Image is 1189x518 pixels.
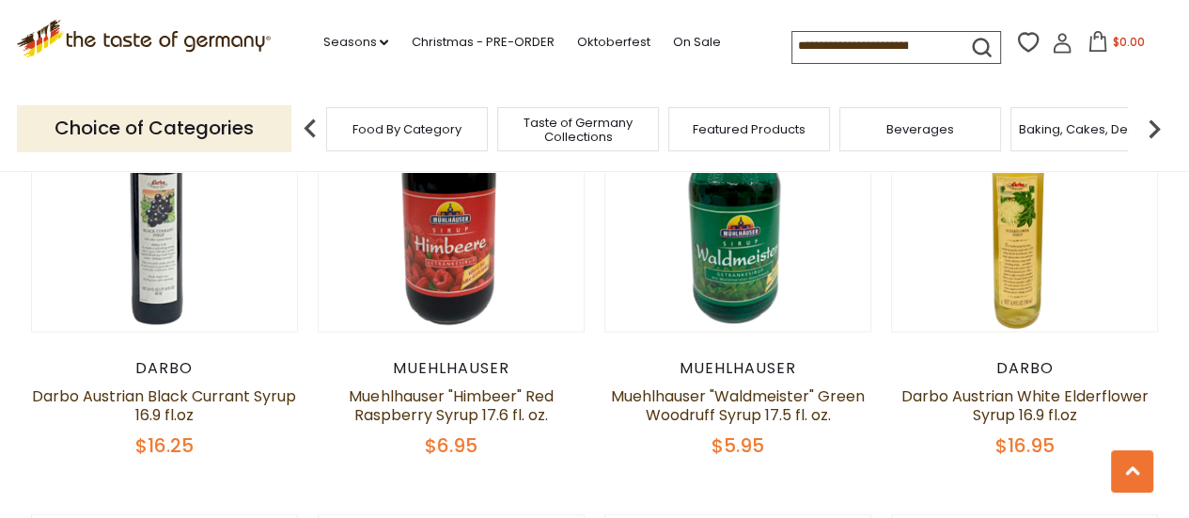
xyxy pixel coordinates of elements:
[17,105,291,151] p: Choice of Categories
[319,65,585,331] img: Muehlhauser "Himbeer" Red Raspberry Syrup 17.6 fl. oz.
[576,32,649,53] a: Oktoberfest
[425,432,477,459] span: $6.95
[886,122,954,136] a: Beverages
[891,359,1159,378] div: Darbo
[32,385,296,426] a: Darbo Austrian Black Currant Syrup 16.9 fl.oz
[712,432,764,459] span: $5.95
[672,32,720,53] a: On Sale
[605,65,871,331] img: Muehlhauser "Waldmeister" Green Woodruff Syrup 17.5 fl. oz.
[31,359,299,378] div: Darbo
[503,116,653,144] a: Taste of Germany Collections
[995,432,1055,459] span: $16.95
[291,110,329,148] img: previous arrow
[32,65,298,331] img: Darbo Austrian Black Currant Syrup 16.9 fl.oz
[411,32,554,53] a: Christmas - PRE-ORDER
[604,359,872,378] div: Muehlhauser
[318,359,586,378] div: Muehlhauser
[1112,34,1144,50] span: $0.00
[901,385,1149,426] a: Darbo Austrian White Elderflower Syrup 16.9 fl.oz
[1019,122,1165,136] a: Baking, Cakes, Desserts
[693,122,806,136] a: Featured Products
[1076,31,1156,59] button: $0.00
[135,432,194,459] span: $16.25
[349,385,553,426] a: Muehlhauser "Himbeer" Red Raspberry Syrup 17.6 fl. oz.
[611,385,865,426] a: Muehlhauser "Waldmeister" Green Woodruff Syrup 17.5 fl. oz.
[322,32,388,53] a: Seasons
[1135,110,1173,148] img: next arrow
[892,65,1158,331] img: Darbo Austrian White Elderflower Syrup 16.9 fl.oz
[352,122,462,136] a: Food By Category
